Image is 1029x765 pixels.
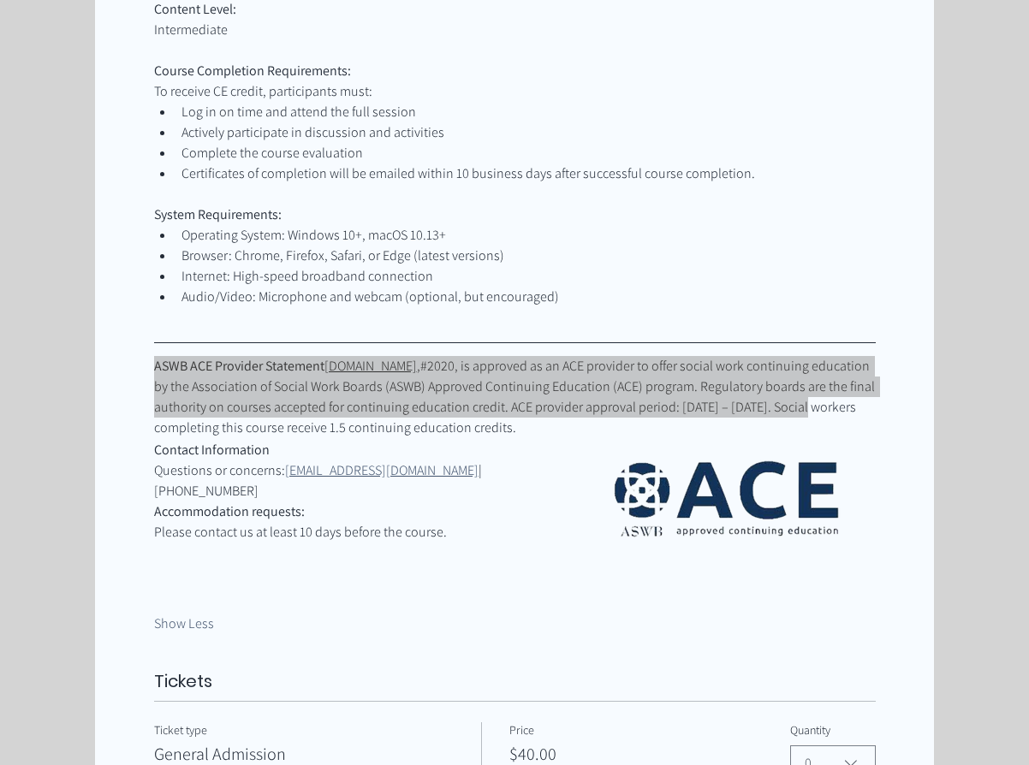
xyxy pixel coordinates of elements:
[181,123,444,141] span: Actively participate in discussion and activities
[154,21,228,39] span: Intermediate
[181,103,416,121] span: Log in on time and attend the full session
[181,164,755,182] span: Certificates of completion will be emailed within 10 business days after successful course comple...
[420,357,455,375] a: #2020
[154,523,447,541] span: Please contact us at least 10 days before the course.
[154,357,324,375] span: ASWB ACE Provider Statement
[154,722,207,738] span: Ticket type
[324,357,417,375] a: [DOMAIN_NAME]
[154,461,285,479] span: Questions or concerns:
[509,722,534,738] span: Price
[154,205,282,223] span: System Requirements:
[154,670,876,692] h2: Tickets
[181,144,363,162] span: Complete the course evaluation
[154,441,270,459] span: Contact Information
[154,357,877,436] span: , is approved as an ACE provider to offer social work continuing education by the Association of ...
[285,461,479,479] a: [EMAIL_ADDRESS][DOMAIN_NAME]
[154,614,214,633] button: Show Less
[181,267,433,285] span: Internet: High-speed broadband connection
[154,502,305,520] span: Accommodation requests:
[181,246,504,264] span: Browser: Chrome, Firefox, Safari, or Edge (latest versions)
[417,357,420,375] span: ,
[154,82,372,100] span: To receive CE credit, participants must:
[790,722,876,739] label: Quantity
[181,288,559,305] span: Audio/Video: Microphone and webcam (optional, but encouraged)
[181,226,446,244] span: Operating System: Windows 10+, macOS 10.13+
[154,62,351,80] span: Course Completion Requirements:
